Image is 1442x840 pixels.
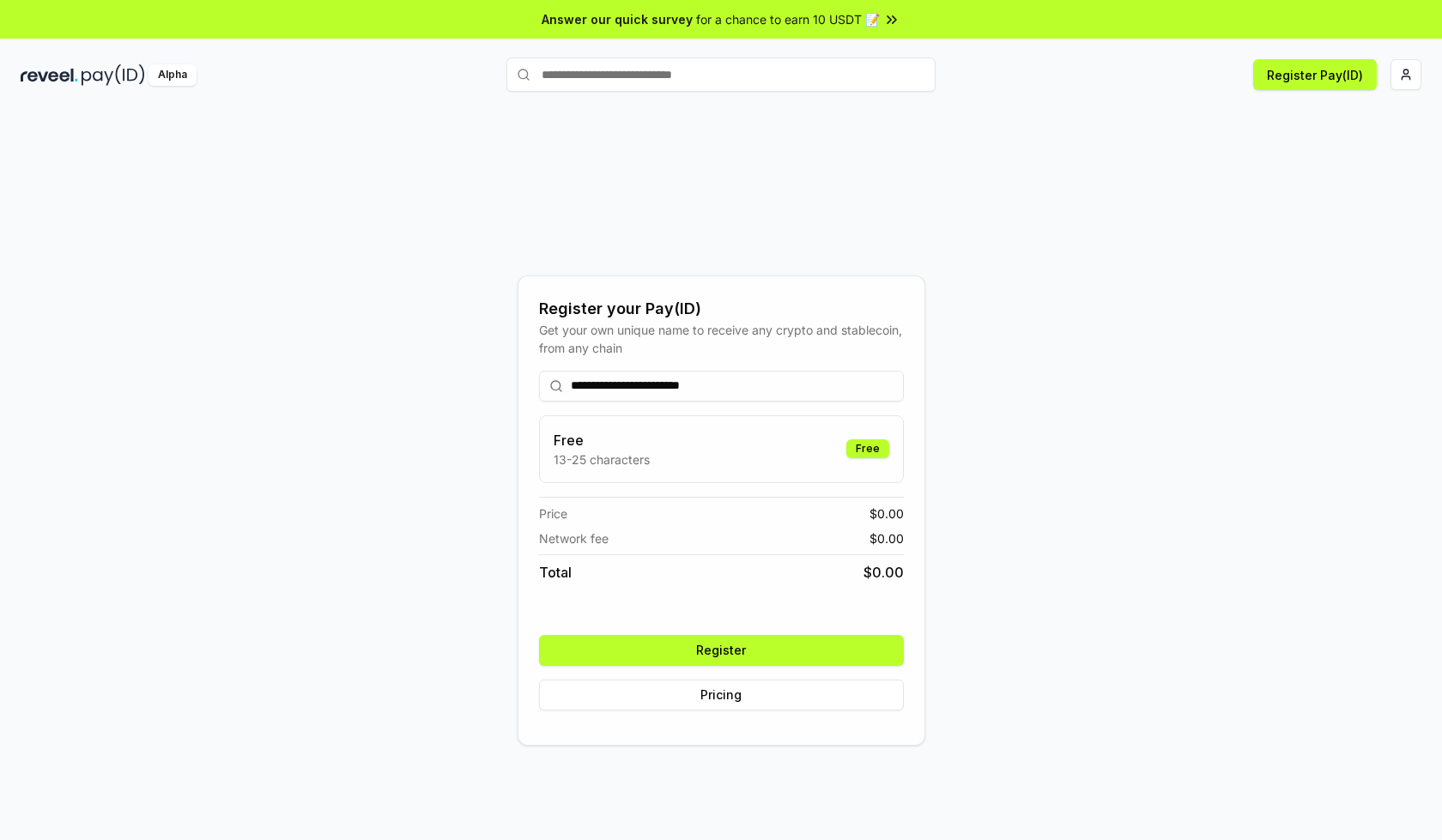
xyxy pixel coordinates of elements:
h3: Free [554,430,650,450]
span: for a chance to earn 10 USDT 📝 [696,10,880,28]
div: Alpha [148,64,197,86]
div: Register your Pay(ID) [539,297,904,321]
img: pay_id [82,64,145,86]
p: 13-25 characters [554,450,650,468]
span: Price [539,505,567,523]
div: Get your own unique name to receive any crypto and stablecoin, from any chain [539,321,904,357]
div: Free [846,439,889,458]
img: reveel_dark [21,64,78,86]
button: Register [539,635,904,666]
span: $ 0.00 [869,505,904,523]
span: $ 0.00 [869,529,904,547]
span: Network fee [539,529,609,547]
button: Pricing [539,680,904,710]
span: Total [539,562,572,583]
span: $ 0.00 [863,562,904,583]
button: Register Pay(ID) [1253,59,1377,90]
span: Answer our quick survey [542,10,693,28]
